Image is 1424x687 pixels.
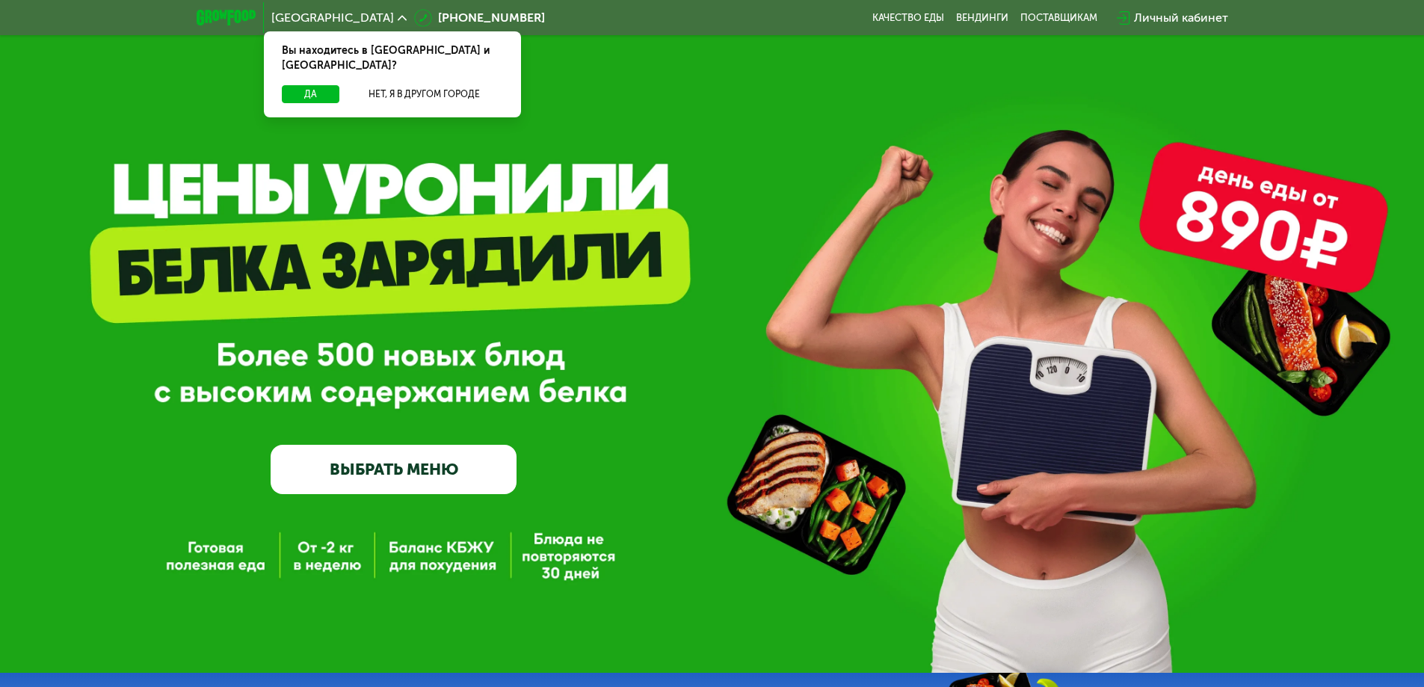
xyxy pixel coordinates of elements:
[345,85,503,103] button: Нет, я в другом городе
[264,31,521,85] div: Вы находитесь в [GEOGRAPHIC_DATA] и [GEOGRAPHIC_DATA]?
[271,445,517,494] a: ВЫБРАТЬ МЕНЮ
[271,12,394,24] span: [GEOGRAPHIC_DATA]
[872,12,944,24] a: Качество еды
[1020,12,1097,24] div: поставщикам
[414,9,545,27] a: [PHONE_NUMBER]
[956,12,1008,24] a: Вендинги
[282,85,339,103] button: Да
[1134,9,1228,27] div: Личный кабинет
